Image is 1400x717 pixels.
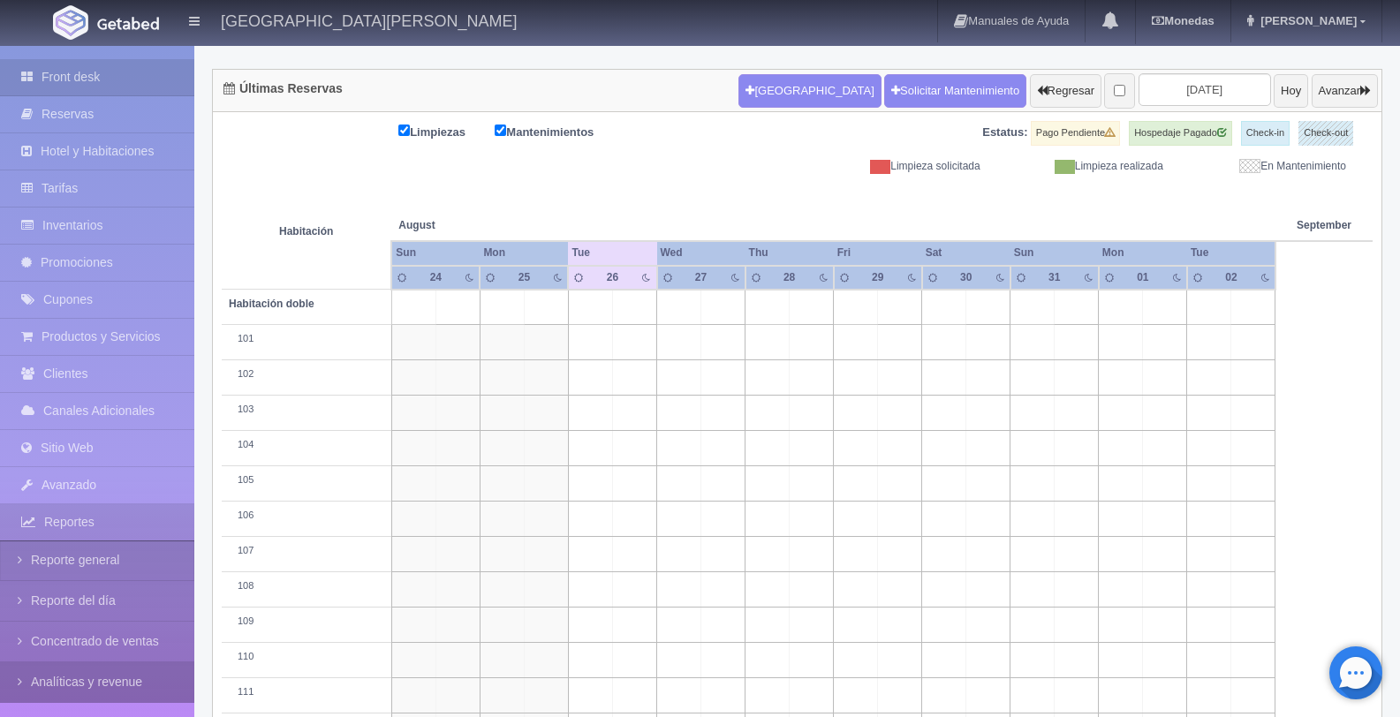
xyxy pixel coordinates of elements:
div: 101 [229,332,384,346]
b: Habitación doble [229,298,314,310]
th: Wed [657,241,745,265]
div: 103 [229,403,384,417]
div: 107 [229,544,384,558]
button: Hoy [1274,74,1308,108]
th: Tue [568,241,656,265]
div: 106 [229,509,384,523]
span: [PERSON_NAME] [1256,14,1357,27]
span: August [398,218,561,233]
div: 29 [865,270,891,285]
label: Estatus: [982,125,1027,141]
span: September [1297,218,1351,233]
button: Regresar [1030,74,1101,108]
div: 104 [229,438,384,452]
div: 110 [229,650,384,664]
th: Mon [1099,241,1187,265]
div: 25 [511,270,537,285]
div: 24 [422,270,449,285]
strong: Habitación [279,225,333,238]
label: Mantenimientos [495,121,620,141]
th: Mon [480,241,568,265]
img: Getabed [97,17,159,30]
div: 27 [688,270,715,285]
div: 111 [229,685,384,699]
th: Sat [922,241,1010,265]
label: Limpiezas [398,121,492,141]
label: Pago Pendiente [1031,121,1120,146]
div: 01 [1130,270,1156,285]
button: [GEOGRAPHIC_DATA] [738,74,881,108]
div: Limpieza realizada [994,159,1177,174]
div: 105 [229,473,384,487]
div: 108 [229,579,384,593]
th: Sun [1010,241,1099,265]
th: Thu [745,241,834,265]
button: Avanzar [1312,74,1378,108]
h4: Últimas Reservas [223,82,343,95]
div: En Mantenimiento [1177,159,1359,174]
a: Solicitar Mantenimiento [884,74,1026,108]
div: 109 [229,615,384,629]
th: Fri [834,241,922,265]
label: Hospedaje Pagado [1129,121,1232,146]
label: Check-out [1298,121,1353,146]
div: 30 [953,270,980,285]
div: 26 [599,270,625,285]
div: 02 [1218,270,1245,285]
th: Tue [1187,241,1275,265]
h4: [GEOGRAPHIC_DATA][PERSON_NAME] [221,9,517,31]
th: Sun [391,241,480,265]
img: Getabed [53,5,88,40]
label: Check-in [1241,121,1290,146]
div: 102 [229,367,384,381]
div: Limpieza solicitada [811,159,994,174]
input: Mantenimientos [495,125,506,136]
input: Limpiezas [398,125,410,136]
div: 28 [776,270,803,285]
b: Monedas [1152,14,1214,27]
div: 31 [1041,270,1068,285]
